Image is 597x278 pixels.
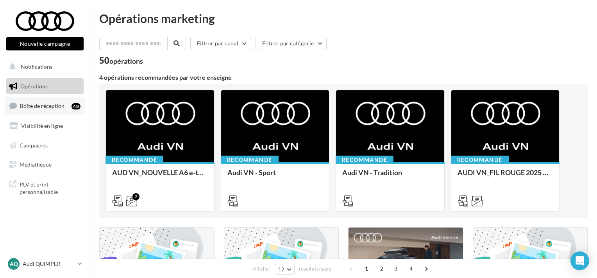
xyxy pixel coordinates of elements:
[458,169,553,184] div: AUDI VN_FIL ROUGE 2025 - A1, Q2, Q3, Q5 et Q4 e-tron
[5,97,85,114] a: Boîte de réception48
[10,260,18,268] span: AQ
[221,156,279,164] div: Recommandé
[342,169,438,184] div: Audi VN - Tradition
[405,262,417,275] span: 4
[256,37,327,50] button: Filtrer par catégorie
[336,156,393,164] div: Recommandé
[20,102,64,109] span: Boîte de réception
[375,262,388,275] span: 2
[5,137,85,154] a: Campagnes
[278,266,285,273] span: 12
[99,56,143,65] div: 50
[21,63,52,70] span: Notifications
[99,74,588,81] div: 4 opérations recommandées par votre enseigne
[5,59,82,75] button: Notifications
[109,57,143,65] div: opérations
[132,193,139,200] div: 2
[360,262,373,275] span: 1
[5,118,85,134] a: Visibilité en ligne
[21,122,63,129] span: Visibilité en ligne
[20,179,80,196] span: PLV et print personnalisable
[390,262,402,275] span: 3
[20,161,52,168] span: Médiathèque
[5,156,85,173] a: Médiathèque
[20,83,48,90] span: Opérations
[299,265,331,273] span: résultats/page
[570,251,589,270] div: Open Intercom Messenger
[112,169,208,184] div: AUD VN_NOUVELLE A6 e-tron
[5,176,85,199] a: PLV et print personnalisable
[5,78,85,95] a: Opérations
[105,156,163,164] div: Recommandé
[6,256,84,271] a: AQ Audi QUIMPER
[451,156,509,164] div: Recommandé
[227,169,323,184] div: Audi VN - Sport
[6,37,84,50] button: Nouvelle campagne
[275,264,295,275] button: 12
[71,103,80,109] div: 48
[253,265,270,273] span: Afficher
[23,260,75,268] p: Audi QUIMPER
[99,13,588,24] div: Opérations marketing
[20,142,48,148] span: Campagnes
[190,37,251,50] button: Filtrer par canal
